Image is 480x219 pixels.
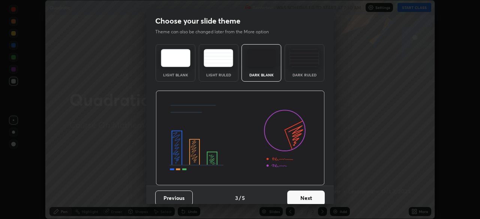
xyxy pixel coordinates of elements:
button: Previous [155,191,193,206]
img: darkRuledTheme.de295e13.svg [289,49,319,67]
h4: 5 [242,194,245,202]
div: Light Ruled [204,73,234,77]
img: lightTheme.e5ed3b09.svg [161,49,190,67]
img: lightRuledTheme.5fabf969.svg [204,49,233,67]
button: Next [287,191,325,206]
h2: Choose your slide theme [155,16,240,26]
p: Theme can also be changed later from the More option [155,28,277,35]
div: Dark Blank [246,73,276,77]
img: darkThemeBanner.d06ce4a2.svg [156,91,325,186]
h4: 3 [235,194,238,202]
h4: / [239,194,241,202]
div: Dark Ruled [289,73,319,77]
img: darkTheme.f0cc69e5.svg [247,49,276,67]
div: Light Blank [160,73,190,77]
